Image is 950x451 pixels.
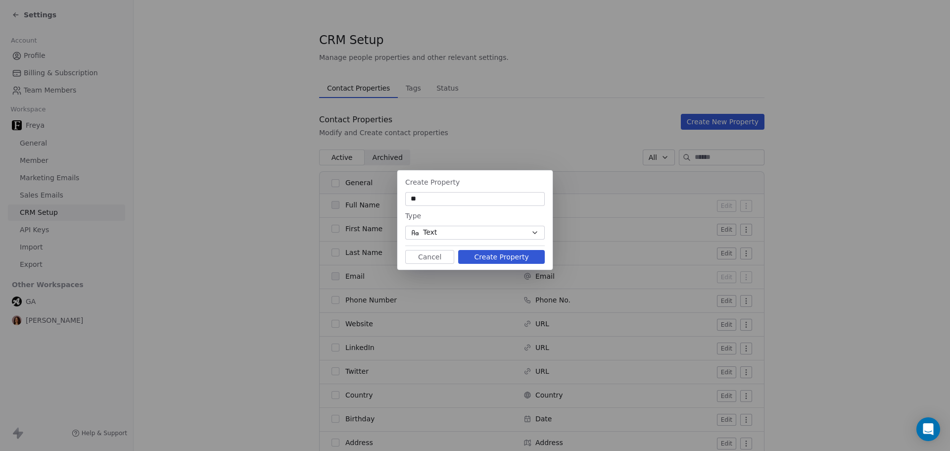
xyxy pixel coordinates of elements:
button: Create Property [458,250,545,264]
span: Create Property [405,178,460,186]
button: Text [405,226,545,240]
button: Cancel [405,250,454,264]
span: Type [405,212,421,220]
span: Text [423,227,437,238]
